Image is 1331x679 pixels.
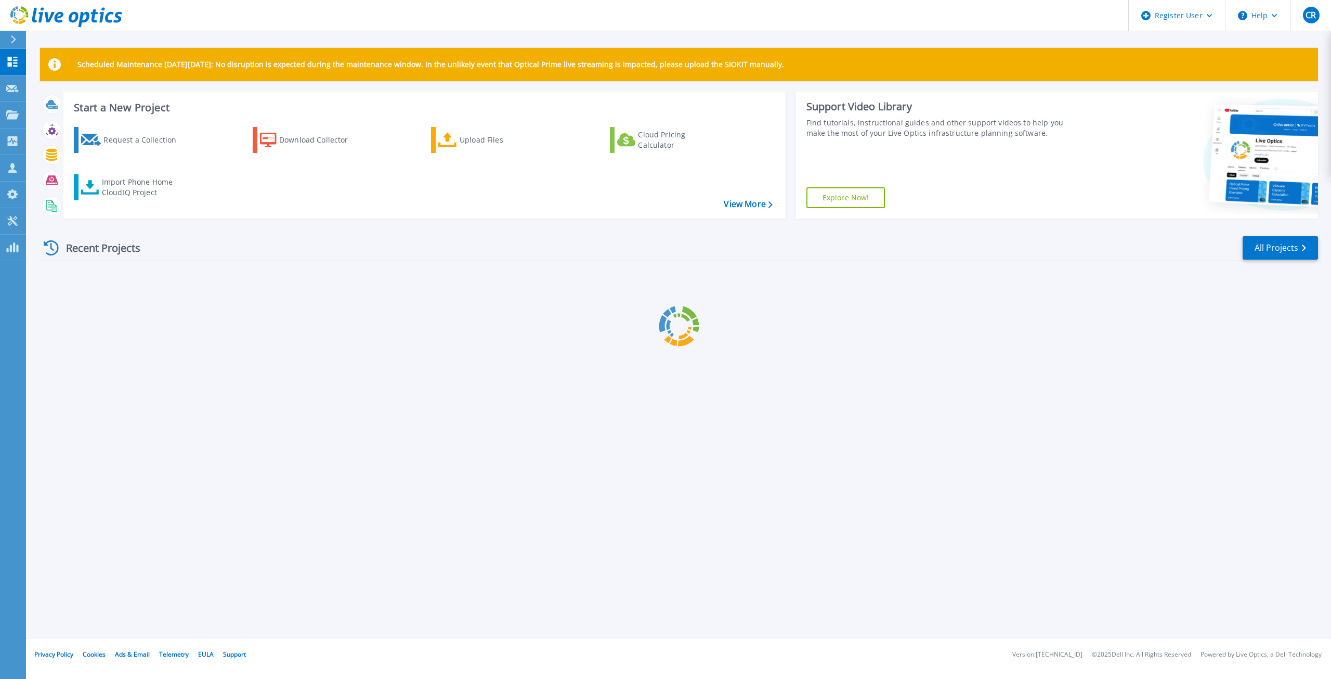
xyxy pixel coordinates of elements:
li: Version: [TECHNICAL_ID] [1012,651,1082,658]
h3: Start a New Project [74,102,772,113]
div: Cloud Pricing Calculator [638,130,721,150]
a: Cloud Pricing Calculator [610,127,726,153]
li: Powered by Live Optics, a Dell Technology [1200,651,1322,658]
div: Upload Files [460,130,543,150]
a: Download Collector [253,127,369,153]
div: Import Phone Home CloudIQ Project [102,177,183,198]
a: Privacy Policy [34,650,73,659]
div: Recent Projects [40,235,154,261]
a: All Projects [1243,236,1318,260]
a: Support [223,650,246,659]
a: Explore Now! [806,187,885,208]
div: Support Video Library [806,100,1076,113]
a: Telemetry [159,650,189,659]
div: Find tutorials, instructional guides and other support videos to help you make the most of your L... [806,118,1076,138]
span: CR [1306,11,1316,19]
div: Request a Collection [103,130,187,150]
li: © 2025 Dell Inc. All Rights Reserved [1092,651,1191,658]
a: Upload Files [431,127,547,153]
a: Cookies [83,650,106,659]
a: Ads & Email [115,650,150,659]
div: Download Collector [279,130,362,150]
p: Scheduled Maintenance [DATE][DATE]: No disruption is expected during the maintenance window. In t... [77,60,784,69]
a: View More [724,199,772,209]
a: Request a Collection [74,127,190,153]
a: EULA [198,650,214,659]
